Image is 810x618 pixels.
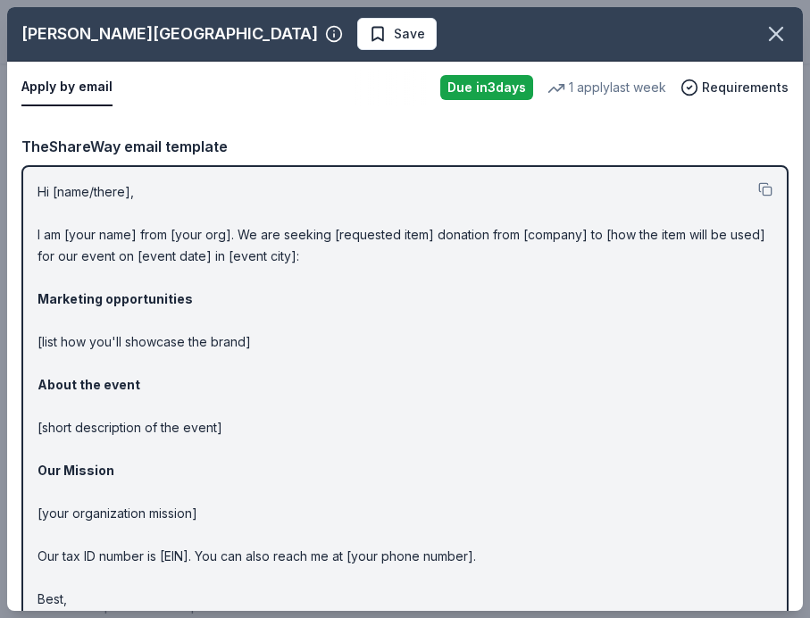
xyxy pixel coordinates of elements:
[547,77,666,98] div: 1 apply last week
[38,291,193,306] strong: Marketing opportunities
[38,463,114,478] strong: Our Mission
[38,377,140,392] strong: About the event
[702,77,789,98] span: Requirements
[21,20,318,48] div: [PERSON_NAME][GEOGRAPHIC_DATA]
[21,135,789,158] div: TheShareWay email template
[357,18,437,50] button: Save
[394,23,425,45] span: Save
[440,75,533,100] div: Due in 3 days
[681,77,789,98] button: Requirements
[21,69,113,106] button: Apply by email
